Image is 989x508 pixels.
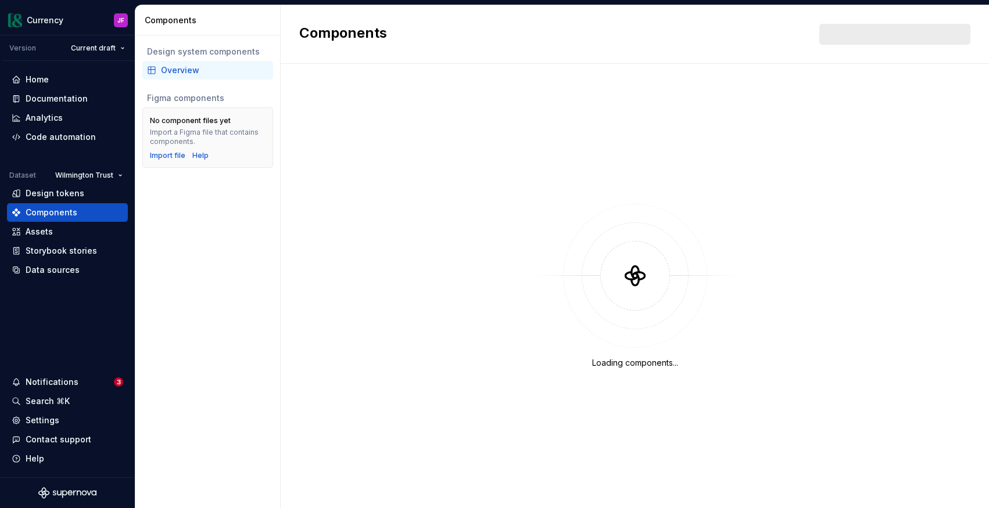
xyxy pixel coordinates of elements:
a: Data sources [7,261,128,279]
div: Loading components... [592,357,678,369]
button: CurrencyJF [2,8,132,33]
h2: Components [299,24,387,45]
button: Import file [150,151,185,160]
a: Storybook stories [7,242,128,260]
div: Documentation [26,93,88,105]
button: Wilmington Trust [50,167,128,183]
a: Home [7,70,128,89]
button: Search ⌘K [7,392,128,410]
div: Design system components [147,46,268,57]
svg: Supernova Logo [38,487,96,499]
div: Storybook stories [26,245,97,257]
div: Help [26,453,44,464]
div: Overview [161,64,268,76]
div: Contact support [26,434,91,445]
a: Overview [142,61,273,80]
div: Search ⌘K [26,395,70,407]
span: Wilmington Trust [55,171,113,180]
a: Analytics [7,109,128,127]
div: Data sources [26,264,80,276]
button: Help [7,449,128,468]
span: Current draft [71,44,116,53]
a: Code automation [7,128,128,146]
img: 77b064d8-59cc-4dbd-8929-60c45737814c.png [8,13,22,27]
a: Assets [7,222,128,241]
button: Contact support [7,430,128,449]
div: Currency [27,15,63,26]
div: Design tokens [26,188,84,199]
a: Documentation [7,89,128,108]
div: JF [117,16,124,25]
a: Components [7,203,128,222]
div: Code automation [26,131,96,143]
a: Settings [7,411,128,430]
button: Current draft [66,40,130,56]
span: 3 [114,377,123,387]
div: Dataset [9,171,36,180]
div: No component files yet [150,116,231,125]
div: Version [9,44,36,53]
div: Import a Figma file that contains components. [150,128,266,146]
a: Design tokens [7,184,128,203]
a: Help [192,151,209,160]
div: Notifications [26,376,78,388]
div: Figma components [147,92,268,104]
div: Settings [26,415,59,426]
button: Notifications3 [7,373,128,391]
div: Components [26,207,77,218]
div: Analytics [26,112,63,124]
div: Home [26,74,49,85]
div: Components [145,15,275,26]
div: Assets [26,226,53,237]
